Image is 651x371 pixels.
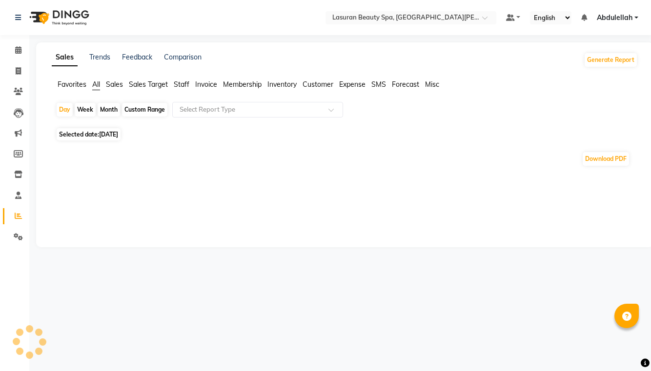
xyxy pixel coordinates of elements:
[223,80,262,89] span: Membership
[122,53,152,61] a: Feedback
[597,13,632,23] span: Abdulellah
[57,103,73,117] div: Day
[52,49,78,66] a: Sales
[339,80,366,89] span: Expense
[106,80,123,89] span: Sales
[392,80,419,89] span: Forecast
[89,53,110,61] a: Trends
[25,4,92,31] img: logo
[164,53,202,61] a: Comparison
[585,53,637,67] button: Generate Report
[129,80,168,89] span: Sales Target
[583,152,629,166] button: Download PDF
[371,80,386,89] span: SMS
[425,80,439,89] span: Misc
[195,80,217,89] span: Invoice
[58,80,86,89] span: Favorites
[75,103,96,117] div: Week
[303,80,333,89] span: Customer
[267,80,297,89] span: Inventory
[174,80,189,89] span: Staff
[99,131,118,138] span: [DATE]
[92,80,100,89] span: All
[57,128,121,140] span: Selected date:
[98,103,120,117] div: Month
[122,103,167,117] div: Custom Range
